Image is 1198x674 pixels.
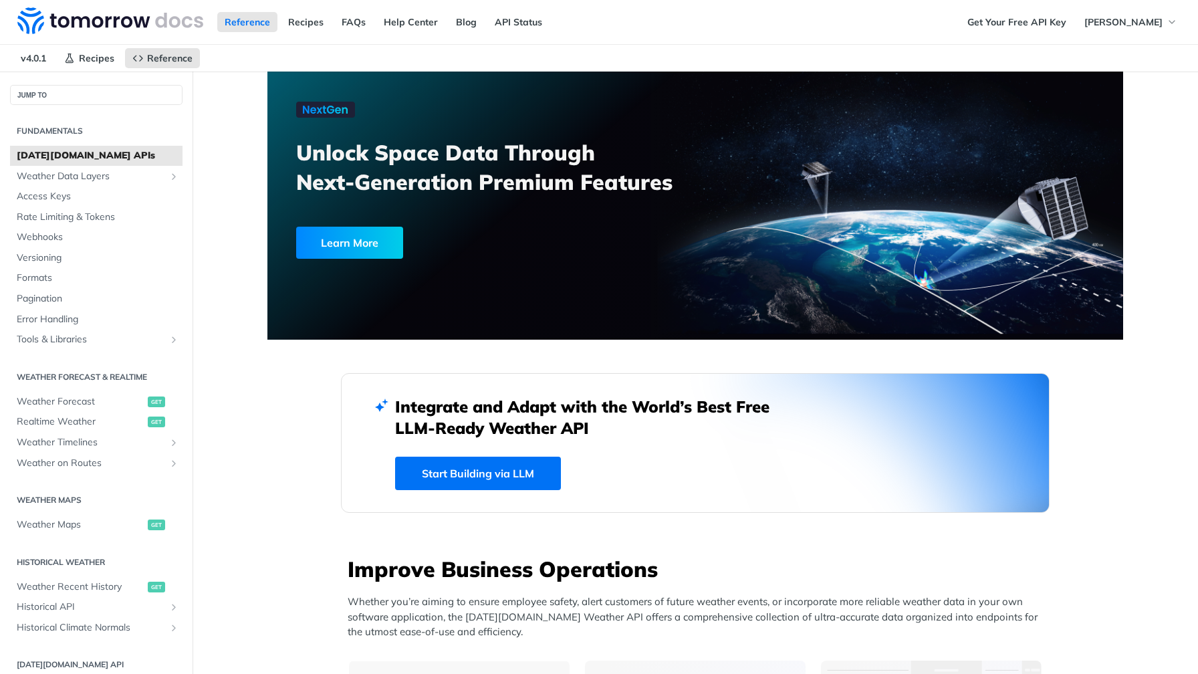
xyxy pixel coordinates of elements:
[17,518,144,532] span: Weather Maps
[17,395,144,409] span: Weather Forecast
[296,138,710,197] h3: Unlock Space Data Through Next-Generation Premium Features
[1077,12,1185,32] button: [PERSON_NAME]
[395,457,561,490] a: Start Building via LLM
[125,48,200,68] a: Reference
[148,397,165,407] span: get
[10,268,183,288] a: Formats
[10,227,183,247] a: Webhooks
[17,415,144,429] span: Realtime Weather
[1084,16,1163,28] span: [PERSON_NAME]
[10,494,183,506] h2: Weather Maps
[17,231,179,244] span: Webhooks
[348,554,1050,584] h3: Improve Business Operations
[10,515,183,535] a: Weather Mapsget
[57,48,122,68] a: Recipes
[449,12,484,32] a: Blog
[960,12,1074,32] a: Get Your Free API Key
[10,248,183,268] a: Versioning
[168,171,179,182] button: Show subpages for Weather Data Layers
[376,12,445,32] a: Help Center
[487,12,550,32] a: API Status
[10,310,183,330] a: Error Handling
[148,582,165,592] span: get
[10,618,183,638] a: Historical Climate NormalsShow subpages for Historical Climate Normals
[10,392,183,412] a: Weather Forecastget
[148,520,165,530] span: get
[17,313,179,326] span: Error Handling
[168,334,179,345] button: Show subpages for Tools & Libraries
[10,453,183,473] a: Weather on RoutesShow subpages for Weather on Routes
[17,211,179,224] span: Rate Limiting & Tokens
[10,371,183,383] h2: Weather Forecast & realtime
[17,271,179,285] span: Formats
[168,437,179,448] button: Show subpages for Weather Timelines
[10,556,183,568] h2: Historical Weather
[17,580,144,594] span: Weather Recent History
[10,289,183,309] a: Pagination
[17,333,165,346] span: Tools & Libraries
[10,433,183,453] a: Weather TimelinesShow subpages for Weather Timelines
[10,85,183,105] button: JUMP TO
[10,577,183,597] a: Weather Recent Historyget
[17,457,165,470] span: Weather on Routes
[17,190,179,203] span: Access Keys
[17,149,179,162] span: [DATE][DOMAIN_NAME] APIs
[17,436,165,449] span: Weather Timelines
[17,251,179,265] span: Versioning
[17,7,203,34] img: Tomorrow.io Weather API Docs
[296,227,627,259] a: Learn More
[168,602,179,612] button: Show subpages for Historical API
[13,48,53,68] span: v4.0.1
[10,330,183,350] a: Tools & LibrariesShow subpages for Tools & Libraries
[17,292,179,306] span: Pagination
[10,146,183,166] a: [DATE][DOMAIN_NAME] APIs
[10,125,183,137] h2: Fundamentals
[148,417,165,427] span: get
[348,594,1050,640] p: Whether you’re aiming to ensure employee safety, alert customers of future weather events, or inc...
[168,623,179,633] button: Show subpages for Historical Climate Normals
[17,621,165,635] span: Historical Climate Normals
[10,187,183,207] a: Access Keys
[17,170,165,183] span: Weather Data Layers
[147,52,193,64] span: Reference
[217,12,277,32] a: Reference
[296,102,355,118] img: NextGen
[395,396,790,439] h2: Integrate and Adapt with the World’s Best Free LLM-Ready Weather API
[17,600,165,614] span: Historical API
[10,166,183,187] a: Weather Data LayersShow subpages for Weather Data Layers
[168,458,179,469] button: Show subpages for Weather on Routes
[79,52,114,64] span: Recipes
[10,597,183,617] a: Historical APIShow subpages for Historical API
[10,659,183,671] h2: [DATE][DOMAIN_NAME] API
[10,412,183,432] a: Realtime Weatherget
[10,207,183,227] a: Rate Limiting & Tokens
[296,227,403,259] div: Learn More
[334,12,373,32] a: FAQs
[281,12,331,32] a: Recipes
